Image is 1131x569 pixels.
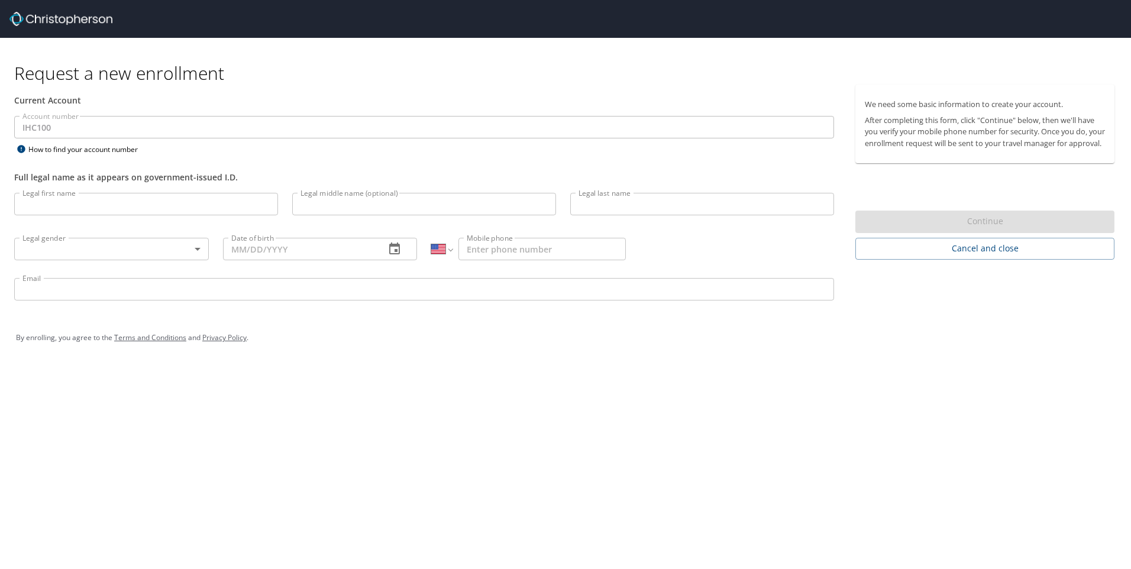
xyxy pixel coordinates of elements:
p: After completing this form, click "Continue" below, then we'll have you verify your mobile phone ... [865,115,1105,149]
img: cbt logo [9,12,112,26]
input: MM/DD/YYYY [223,238,376,260]
span: Cancel and close [865,241,1105,256]
a: Terms and Conditions [114,332,186,342]
div: Full legal name as it appears on government-issued I.D. [14,171,834,183]
p: We need some basic information to create your account. [865,99,1105,110]
button: Cancel and close [855,238,1114,260]
div: ​ [14,238,209,260]
input: Enter phone number [458,238,626,260]
div: By enrolling, you agree to the and . [16,323,1115,353]
a: Privacy Policy [202,332,247,342]
div: Current Account [14,94,834,106]
h1: Request a new enrollment [14,62,1124,85]
div: How to find your account number [14,142,162,157]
